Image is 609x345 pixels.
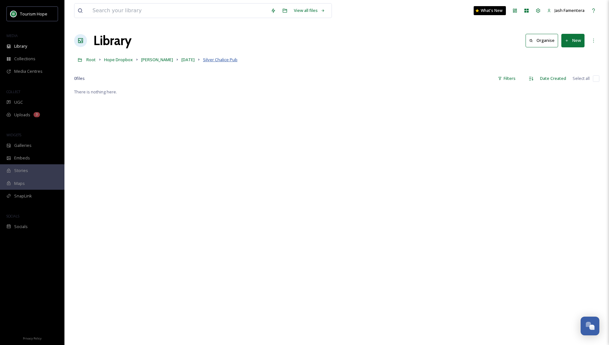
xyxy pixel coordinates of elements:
[544,4,588,17] a: Jash Famentera
[14,193,32,199] span: SnapLink
[104,56,133,63] a: Hope Dropbox
[14,112,30,118] span: Uploads
[181,56,195,63] a: [DATE]
[86,57,96,62] span: Root
[495,72,519,85] div: Filters
[14,43,27,49] span: Library
[561,34,585,47] button: New
[14,168,28,174] span: Stories
[526,34,561,47] a: Organise
[74,89,117,95] span: There is nothing here.
[14,56,35,62] span: Collections
[10,11,17,17] img: logo.png
[141,56,173,63] a: [PERSON_NAME]
[104,57,133,62] span: Hope Dropbox
[34,112,40,117] div: 3
[555,7,585,13] span: Jash Famentera
[89,4,267,18] input: Search your library
[6,89,20,94] span: COLLECT
[6,33,18,38] span: MEDIA
[6,214,19,218] span: SOCIALS
[93,31,131,50] a: Library
[474,6,506,15] a: What's New
[141,57,173,62] span: [PERSON_NAME]
[6,132,21,137] span: WIDGETS
[14,68,43,74] span: Media Centres
[573,75,590,81] span: Select all
[526,34,558,47] button: Organise
[74,75,85,81] span: 0 file s
[23,336,42,340] span: Privacy Policy
[14,99,23,105] span: UGC
[14,224,28,230] span: Socials
[14,180,25,187] span: Maps
[181,57,195,62] span: [DATE]
[537,72,569,85] div: Date Created
[14,155,30,161] span: Embeds
[203,57,237,62] span: Silver Chalice Pub
[23,334,42,342] a: Privacy Policy
[14,142,32,149] span: Galleries
[86,56,96,63] a: Root
[203,56,237,63] a: Silver Chalice Pub
[291,4,328,17] a: View all files
[581,317,599,335] button: Open Chat
[20,11,47,17] span: Tourism Hope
